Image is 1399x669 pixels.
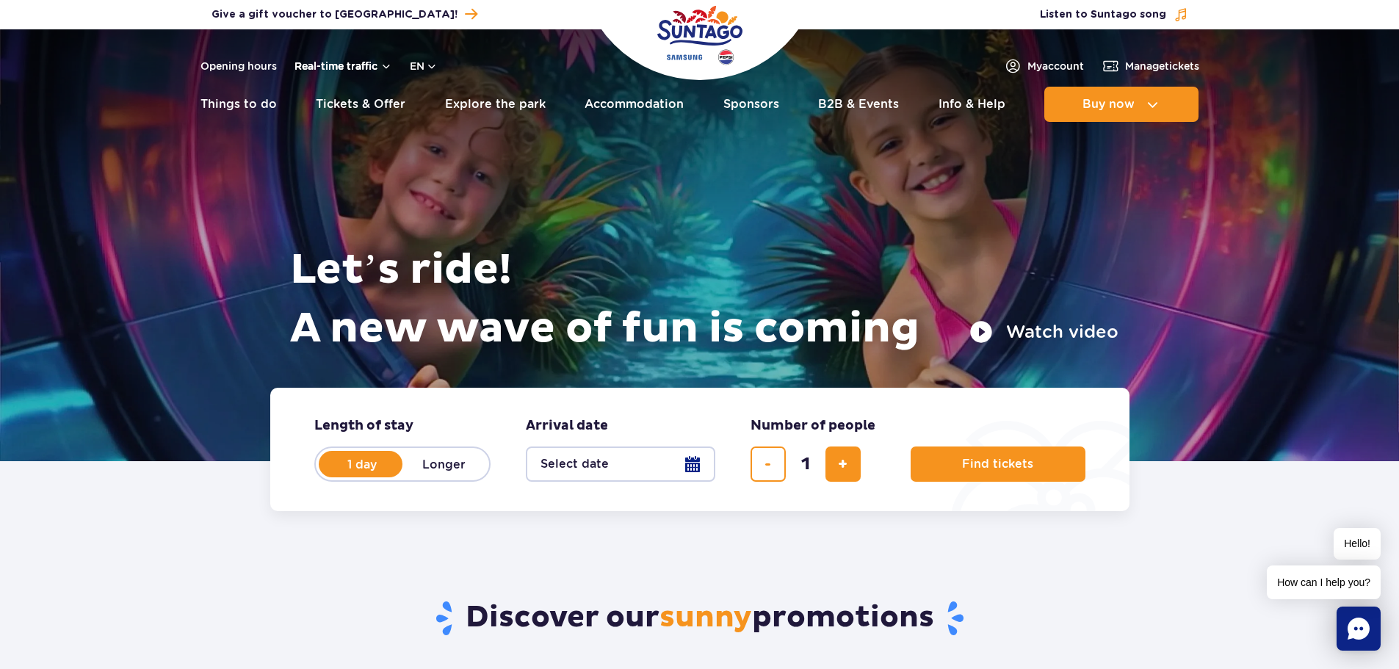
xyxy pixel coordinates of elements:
input: number of tickets [788,446,823,482]
a: Managetickets [1102,57,1199,75]
a: Explore the park [445,87,546,122]
a: Things to do [200,87,277,122]
span: sunny [659,599,752,636]
a: Tickets & Offer [316,87,405,122]
a: B2B & Events [818,87,899,122]
a: Accommodation [585,87,684,122]
h2: Discover our promotions [270,599,1129,637]
span: How can I help you? [1267,565,1381,599]
button: Find tickets [911,446,1085,482]
label: Longer [402,449,486,480]
button: Buy now [1044,87,1199,122]
form: Planning your visit to Park of Poland [270,388,1129,511]
span: Give a gift voucher to [GEOGRAPHIC_DATA]! [212,7,458,22]
label: 1 day [320,449,404,480]
a: Opening hours [200,59,277,73]
span: Manage tickets [1125,59,1199,73]
a: Info & Help [939,87,1005,122]
span: Arrival date [526,417,608,435]
button: Watch video [969,320,1118,344]
button: Real-time traffic [294,60,392,72]
button: add ticket [825,446,861,482]
a: Sponsors [723,87,779,122]
span: Hello! [1334,528,1381,560]
div: Chat [1337,607,1381,651]
a: Myaccount [1004,57,1084,75]
span: My account [1027,59,1084,73]
span: Length of stay [314,417,413,435]
h1: Let’s ride! A new wave of fun is coming [290,241,1118,358]
span: Find tickets [962,458,1033,471]
button: Select date [526,446,715,482]
button: remove ticket [751,446,786,482]
span: Listen to Suntago song [1040,7,1166,22]
button: Listen to Suntago song [1040,7,1188,22]
a: Give a gift voucher to [GEOGRAPHIC_DATA]! [212,4,477,24]
button: en [410,59,438,73]
span: Number of people [751,417,875,435]
span: Buy now [1082,98,1135,111]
